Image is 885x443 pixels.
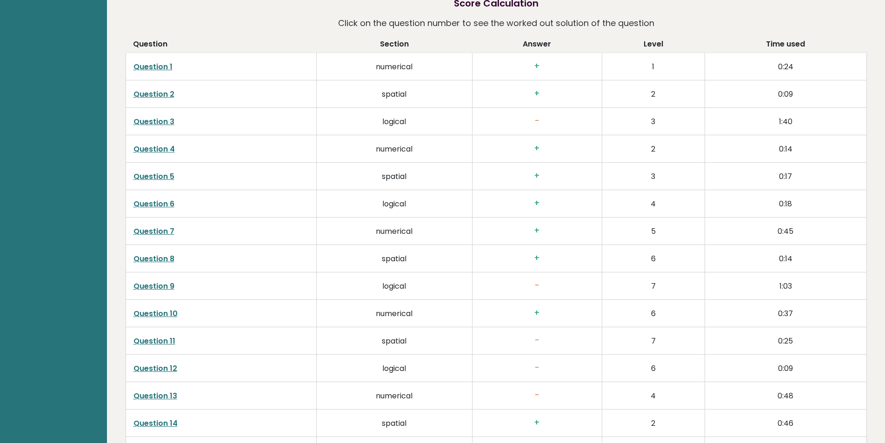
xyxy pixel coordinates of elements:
a: Question 1 [133,61,173,72]
a: Question 3 [133,116,174,127]
td: spatial [316,80,472,107]
h3: + [480,253,594,263]
a: Question 7 [133,226,174,237]
a: Question 6 [133,198,174,209]
td: logical [316,354,472,382]
td: 0:17 [705,162,866,190]
td: logical [316,107,472,135]
td: 2 [602,135,705,162]
td: 0:09 [705,80,866,107]
h3: + [480,226,594,236]
h3: + [480,308,594,318]
th: Question [126,39,316,53]
td: spatial [316,327,472,354]
td: numerical [316,217,472,245]
td: numerical [316,135,472,162]
td: 2 [602,80,705,107]
td: numerical [316,53,472,80]
td: 6 [602,354,705,382]
h3: - [480,336,594,345]
td: spatial [316,409,472,436]
td: 1 [602,53,705,80]
h3: + [480,61,594,71]
th: Level [602,39,705,53]
td: spatial [316,162,472,190]
h3: - [480,116,594,126]
td: 0:46 [705,409,866,436]
td: 7 [602,327,705,354]
a: Question 8 [133,253,174,264]
h3: + [480,198,594,208]
h3: + [480,144,594,153]
h3: - [480,363,594,373]
td: 1:40 [705,107,866,135]
td: 1:03 [705,272,866,299]
td: 4 [602,382,705,409]
th: Section [316,39,472,53]
td: 0:18 [705,190,866,217]
td: 3 [602,162,705,190]
a: Question 2 [133,89,174,99]
td: 5 [602,217,705,245]
h3: + [480,418,594,428]
th: Time used [705,39,866,53]
td: 3 [602,107,705,135]
td: 4 [602,190,705,217]
h3: - [480,281,594,291]
td: 0:24 [705,53,866,80]
td: 0:37 [705,299,866,327]
a: Question 13 [133,390,177,401]
p: Click on the question number to see the worked out solution of the question [338,15,654,32]
td: 0:14 [705,245,866,272]
td: 7 [602,272,705,299]
a: Question 12 [133,363,177,374]
a: Question 4 [133,144,175,154]
td: 6 [602,245,705,272]
td: 0:25 [705,327,866,354]
h3: - [480,390,594,400]
td: 6 [602,299,705,327]
td: numerical [316,382,472,409]
td: spatial [316,245,472,272]
th: Answer [472,39,602,53]
td: 0:09 [705,354,866,382]
h3: + [480,171,594,181]
h3: + [480,89,594,99]
td: logical [316,190,472,217]
a: Question 11 [133,336,175,346]
td: 0:14 [705,135,866,162]
a: Question 10 [133,308,178,319]
td: 2 [602,409,705,436]
a: Question 9 [133,281,174,291]
td: numerical [316,299,472,327]
a: Question 5 [133,171,174,182]
a: Question 14 [133,418,178,429]
td: 0:45 [705,217,866,245]
td: 0:48 [705,382,866,409]
td: logical [316,272,472,299]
